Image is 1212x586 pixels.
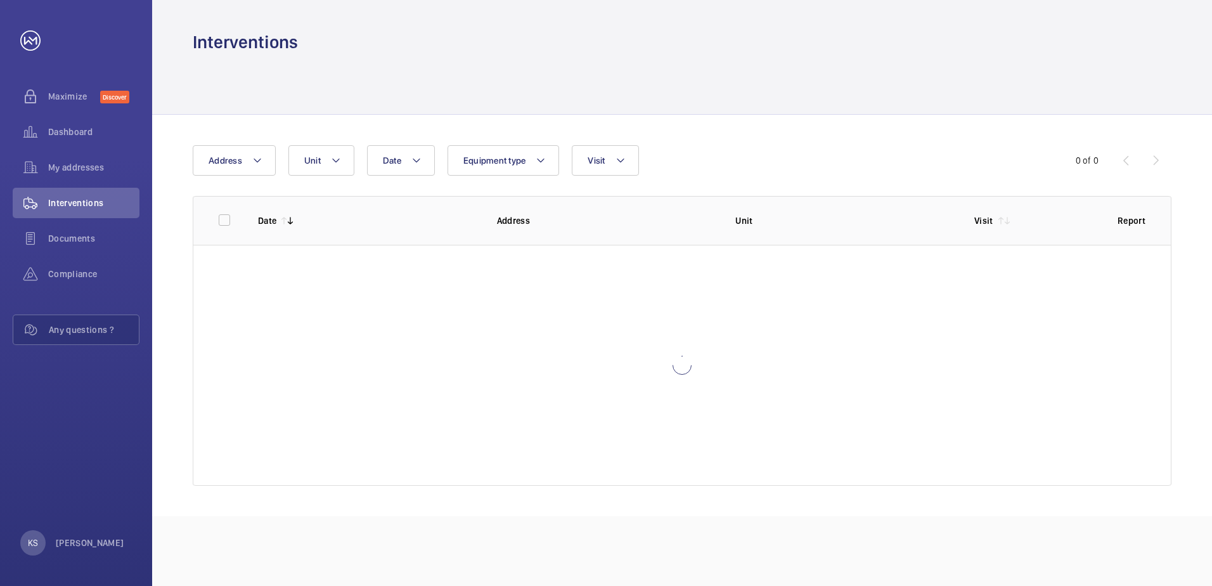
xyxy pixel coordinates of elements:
p: Visit [974,214,993,227]
span: My addresses [48,161,139,174]
span: Documents [48,232,139,245]
p: [PERSON_NAME] [56,537,124,549]
h1: Interventions [193,30,298,54]
p: Date [258,214,276,227]
span: Address [209,155,242,166]
span: Equipment type [463,155,526,166]
p: Address [497,214,716,227]
p: KS [28,537,38,549]
span: Discover [100,91,129,103]
span: Unit [304,155,321,166]
p: Report [1118,214,1145,227]
span: Any questions ? [49,323,139,336]
button: Address [193,145,276,176]
span: Maximize [48,90,100,103]
button: Visit [572,145,638,176]
span: Visit [588,155,605,166]
div: 0 of 0 [1076,154,1099,167]
button: Unit [288,145,354,176]
button: Date [367,145,435,176]
span: Interventions [48,197,139,209]
span: Compliance [48,268,139,280]
span: Dashboard [48,126,139,138]
button: Equipment type [448,145,560,176]
span: Date [383,155,401,166]
p: Unit [735,214,954,227]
